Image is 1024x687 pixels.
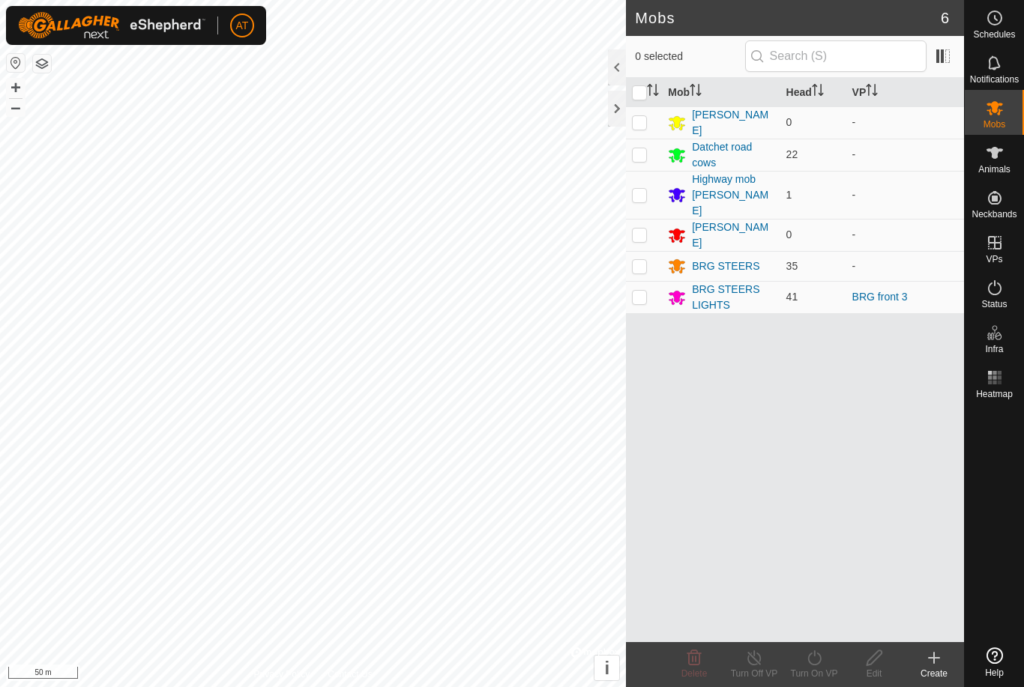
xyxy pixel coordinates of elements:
td: - [846,251,964,281]
a: Help [965,641,1024,683]
th: Mob [662,78,780,107]
span: Delete [681,668,708,679]
input: Search (S) [745,40,927,72]
button: i [594,656,619,680]
div: Create [904,667,964,680]
span: Notifications [970,75,1019,84]
th: Head [780,78,846,107]
div: Datchet road cows [692,139,774,171]
span: 0 [786,116,792,128]
span: Help [985,668,1004,677]
div: BRG STEERS [692,258,759,274]
div: Edit [844,667,904,680]
p-sorticon: Activate to sort [812,86,824,98]
span: Mobs [984,120,1005,129]
span: Animals [978,165,1011,174]
a: Privacy Policy [254,668,310,681]
span: Schedules [973,30,1015,39]
span: 6 [941,7,949,29]
td: - [846,106,964,139]
span: 22 [786,148,798,160]
div: [PERSON_NAME] [692,220,774,251]
button: Map Layers [33,55,51,73]
span: VPs [986,255,1002,264]
div: Highway mob [PERSON_NAME] [692,172,774,219]
span: Status [981,300,1007,309]
span: AT [236,18,249,34]
a: BRG front 3 [852,291,908,303]
span: 0 [786,229,792,240]
span: Infra [985,345,1003,354]
button: + [7,79,25,97]
th: VP [846,78,964,107]
p-sorticon: Activate to sort [866,86,878,98]
p-sorticon: Activate to sort [690,86,702,98]
div: Turn Off VP [724,667,784,680]
h2: Mobs [635,9,941,27]
span: 1 [786,189,792,201]
span: 41 [786,291,798,303]
span: 0 selected [635,49,744,64]
td: - [846,171,964,219]
div: BRG STEERS LIGHTS [692,282,774,313]
td: - [846,139,964,171]
p-sorticon: Activate to sort [647,86,659,98]
div: Turn On VP [784,667,844,680]
span: i [604,658,609,678]
a: Contact Us [328,668,372,681]
div: [PERSON_NAME] [692,107,774,139]
button: Reset Map [7,54,25,72]
span: Heatmap [976,390,1013,399]
img: Gallagher Logo [18,12,205,39]
td: - [846,219,964,251]
span: Neckbands [972,210,1017,219]
span: 35 [786,260,798,272]
button: – [7,98,25,116]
